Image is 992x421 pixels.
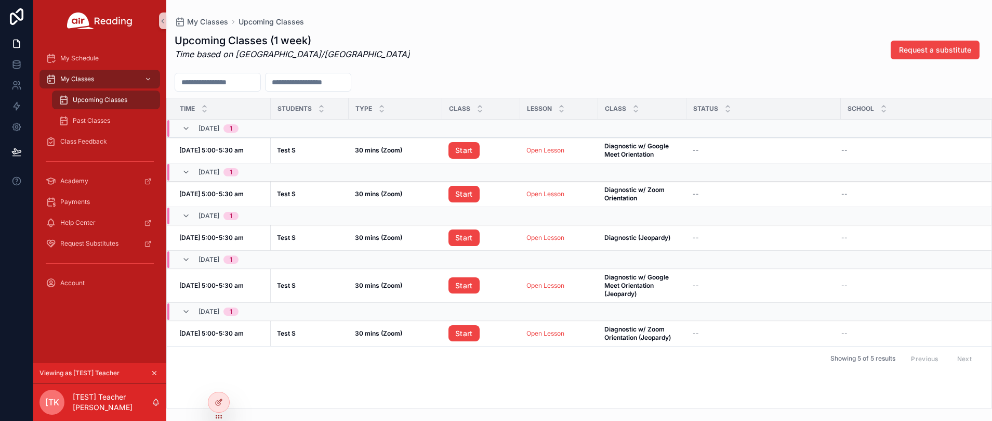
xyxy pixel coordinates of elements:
[179,190,244,198] strong: [DATE] 5:00-5:30 am
[277,146,342,155] a: Test S
[841,146,848,155] span: --
[199,212,219,220] span: [DATE]
[73,392,152,413] p: [TEST] Teacher [PERSON_NAME]
[604,325,680,342] a: Diagnostic w/ Zoom Orientation (Jeopardy)
[180,105,195,113] span: Time
[230,256,232,264] div: 1
[448,186,514,202] a: Start
[60,279,85,287] span: Account
[175,49,410,59] em: Time based on [GEOGRAPHIC_DATA]/[GEOGRAPHIC_DATA]
[693,146,835,155] a: --
[891,41,980,59] button: Request a substitute
[60,219,96,227] span: Help Center
[448,186,480,202] a: Start
[179,234,264,242] a: [DATE] 5:00-5:30 am
[179,282,244,289] strong: [DATE] 5:00-5:30 am
[39,274,160,292] a: Account
[526,190,564,198] a: Open Lesson
[604,142,680,159] a: Diagnostic w/ Google Meet Orientation
[355,234,402,241] strong: 30 mins (Zoom)
[693,146,699,155] span: --
[39,193,160,211] a: Payments
[179,234,244,241] strong: [DATE] 5:00-5:30 am
[448,229,514,246] a: Start
[448,229,480,246] a: Start
[355,329,436,338] a: 30 mins (Zoom)
[355,329,402,337] strong: 30 mins (Zoom)
[448,142,514,159] a: Start
[239,17,304,27] a: Upcoming Classes
[841,234,978,242] a: --
[841,329,848,338] span: --
[60,198,90,206] span: Payments
[39,369,120,377] span: Viewing as [TEST] Teacher
[526,282,564,289] a: Open Lesson
[693,282,699,290] span: --
[693,329,699,338] span: --
[60,239,118,248] span: Request Substitutes
[355,146,402,154] strong: 30 mins (Zoom)
[841,282,978,290] a: --
[230,212,232,220] div: 1
[693,282,835,290] a: --
[39,234,160,253] a: Request Substitutes
[39,49,160,68] a: My Schedule
[52,91,160,109] a: Upcoming Classes
[175,17,228,27] a: My Classes
[277,234,342,242] a: Test S
[179,282,264,290] a: [DATE] 5:00-5:30 am
[604,234,670,241] strong: Diagnostic (Jeopardy)
[604,186,666,202] strong: Diagnostic w/ Zoom Orientation
[355,234,436,242] a: 30 mins (Zoom)
[841,190,978,198] a: --
[277,190,342,198] a: Test S
[693,234,835,242] a: --
[693,190,699,198] span: --
[179,329,264,338] a: [DATE] 5:00-5:30 am
[73,117,110,125] span: Past Classes
[526,146,564,154] a: Open Lesson
[604,273,680,298] a: Diagnostic w/ Google Meet Orientation (Jeopardy)
[830,354,895,363] span: Showing 5 of 5 results
[526,190,592,198] a: Open Lesson
[448,325,480,342] a: Start
[277,329,296,337] strong: Test S
[179,146,244,154] strong: [DATE] 5:00-5:30 am
[526,146,592,155] a: Open Lesson
[277,282,342,290] a: Test S
[604,142,670,158] strong: Diagnostic w/ Google Meet Orientation
[230,168,232,176] div: 1
[841,282,848,290] span: --
[199,256,219,264] span: [DATE]
[67,12,133,29] img: App logo
[179,190,264,198] a: [DATE] 5:00-5:30 am
[355,282,402,289] strong: 30 mins (Zoom)
[604,234,680,242] a: Diagnostic (Jeopardy)
[355,190,436,198] a: 30 mins (Zoom)
[179,146,264,155] a: [DATE] 5:00-5:30 am
[693,234,699,242] span: --
[605,105,626,113] span: Class
[39,213,160,232] a: Help Center
[199,124,219,133] span: [DATE]
[60,177,88,185] span: Academy
[199,308,219,316] span: [DATE]
[448,142,480,159] a: Start
[277,105,312,113] span: Students
[604,186,680,202] a: Diagnostic w/ Zoom Orientation
[355,282,436,290] a: 30 mins (Zoom)
[604,273,670,298] strong: Diagnostic w/ Google Meet Orientation (Jeopardy)
[899,45,971,55] span: Request a substitute
[693,105,718,113] span: Status
[526,329,592,338] a: Open Lesson
[693,329,835,338] a: --
[448,325,514,342] a: Start
[230,124,232,133] div: 1
[52,111,160,130] a: Past Classes
[39,132,160,151] a: Class Feedback
[187,17,228,27] span: My Classes
[355,146,436,155] a: 30 mins (Zoom)
[60,137,107,146] span: Class Feedback
[693,190,835,198] a: --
